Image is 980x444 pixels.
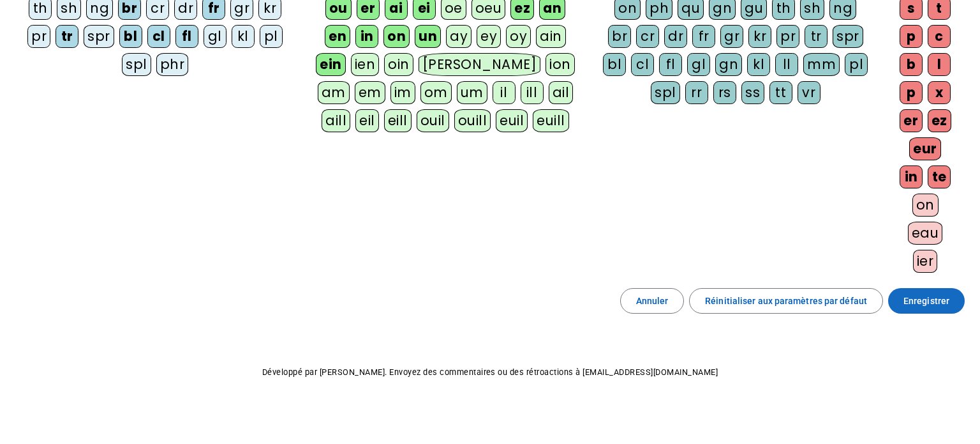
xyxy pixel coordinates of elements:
[713,81,736,104] div: rs
[928,109,951,132] div: ez
[748,25,771,48] div: kr
[446,25,471,48] div: ay
[631,53,654,76] div: cl
[232,25,255,48] div: kl
[351,53,380,76] div: ien
[355,81,385,104] div: em
[741,81,764,104] div: ss
[900,81,923,104] div: p
[720,25,743,48] div: gr
[747,53,770,76] div: kl
[10,365,970,380] p: Développé par [PERSON_NAME]. Envoyez des commentaires ou des rétroactions à [EMAIL_ADDRESS][DOMAI...
[909,137,941,160] div: eur
[608,25,631,48] div: br
[903,293,949,309] span: Enregistrer
[420,81,452,104] div: om
[318,81,350,104] div: am
[384,109,412,132] div: eill
[928,165,951,188] div: te
[692,25,715,48] div: fr
[803,53,840,76] div: mm
[496,109,528,132] div: euil
[705,293,867,309] span: Réinitialiser aux paramètres par défaut
[521,81,544,104] div: ill
[913,250,938,273] div: ier
[390,81,415,104] div: im
[776,25,799,48] div: pr
[119,25,142,48] div: bl
[900,25,923,48] div: p
[204,25,226,48] div: gl
[715,53,742,76] div: gn
[417,109,449,132] div: ouil
[769,81,792,104] div: tt
[689,288,883,314] button: Réinitialiser aux paramètres par défaut
[685,81,708,104] div: rr
[493,81,516,104] div: il
[928,53,951,76] div: l
[325,25,350,48] div: en
[419,53,540,76] div: [PERSON_NAME]
[912,194,939,217] div: on
[260,25,283,48] div: pl
[27,25,50,48] div: pr
[798,81,820,104] div: vr
[845,53,868,76] div: pl
[908,222,943,245] div: eau
[477,25,501,48] div: ey
[56,25,78,48] div: tr
[536,25,566,48] div: ain
[84,25,114,48] div: spr
[805,25,828,48] div: tr
[900,53,923,76] div: b
[322,109,350,132] div: aill
[687,53,710,76] div: gl
[651,81,680,104] div: spl
[457,81,487,104] div: um
[122,53,151,76] div: spl
[384,53,413,76] div: oin
[147,25,170,48] div: cl
[928,25,951,48] div: c
[636,25,659,48] div: cr
[900,165,923,188] div: in
[156,53,189,76] div: phr
[888,288,965,314] button: Enregistrer
[316,53,346,76] div: ein
[900,109,923,132] div: er
[659,53,682,76] div: fl
[546,53,575,76] div: ion
[533,109,568,132] div: euill
[506,25,531,48] div: oy
[549,81,574,104] div: ail
[355,109,379,132] div: eil
[454,109,491,132] div: ouill
[603,53,626,76] div: bl
[355,25,378,48] div: in
[664,25,687,48] div: dr
[415,25,441,48] div: un
[833,25,863,48] div: spr
[775,53,798,76] div: ll
[928,81,951,104] div: x
[620,288,685,314] button: Annuler
[383,25,410,48] div: on
[175,25,198,48] div: fl
[636,293,669,309] span: Annuler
